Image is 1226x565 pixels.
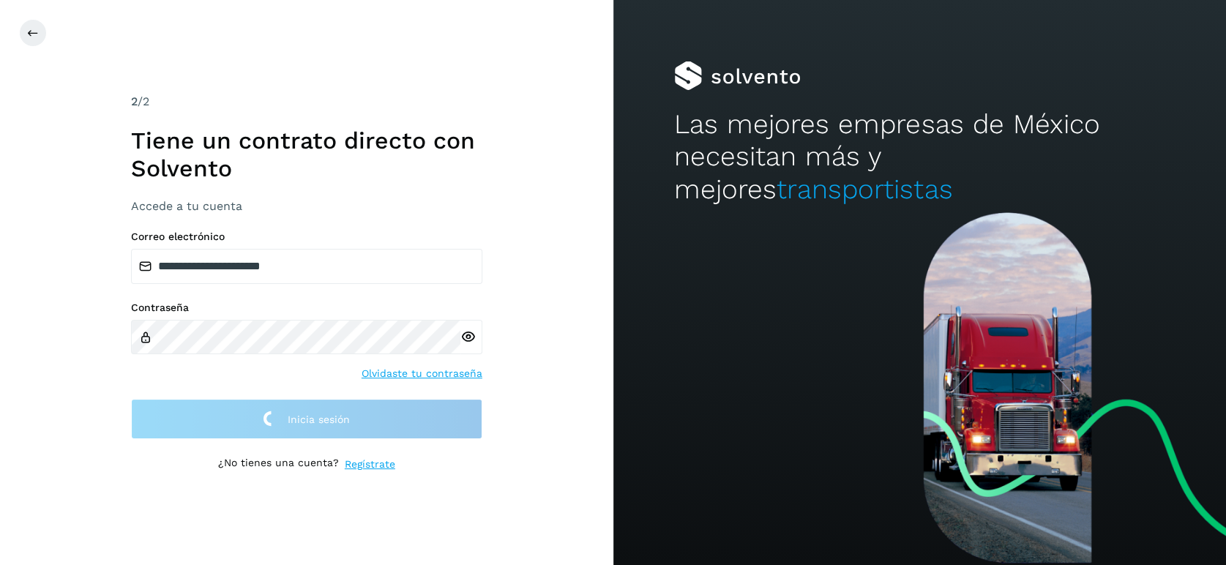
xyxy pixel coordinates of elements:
a: Olvidaste tu contraseña [362,366,482,381]
a: Regístrate [345,457,395,472]
label: Correo electrónico [131,231,482,243]
h1: Tiene un contrato directo con Solvento [131,127,482,183]
p: ¿No tienes una cuenta? [218,457,339,472]
button: Inicia sesión [131,399,482,439]
span: Inicia sesión [288,414,350,424]
h3: Accede a tu cuenta [131,199,482,213]
span: 2 [131,94,138,108]
div: /2 [131,93,482,111]
h2: Las mejores empresas de México necesitan más y mejores [674,108,1165,206]
span: transportistas [777,173,952,205]
label: Contraseña [131,302,482,314]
